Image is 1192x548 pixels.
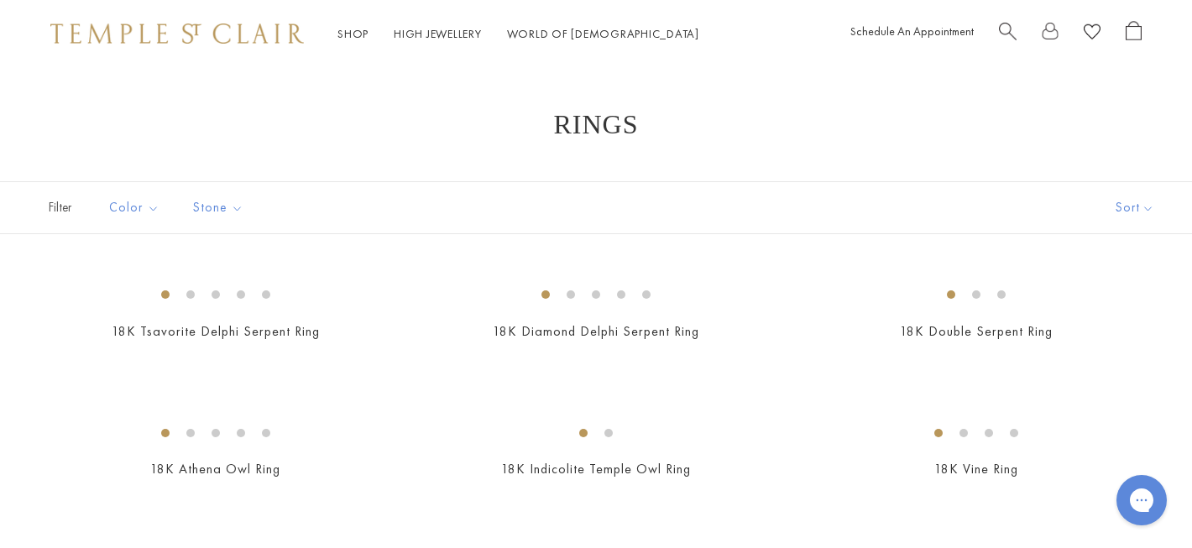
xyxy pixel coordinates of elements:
[101,197,172,218] span: Color
[1126,21,1142,47] a: Open Shopping Bag
[180,189,256,227] button: Stone
[507,26,699,41] a: World of [DEMOGRAPHIC_DATA]World of [DEMOGRAPHIC_DATA]
[1078,182,1192,233] button: Show sort by
[999,21,1017,47] a: Search
[97,189,172,227] button: Color
[493,322,699,340] a: 18K Diamond Delphi Serpent Ring
[1108,469,1175,531] iframe: Gorgias live chat messenger
[67,109,1125,139] h1: Rings
[501,460,691,478] a: 18K Indicolite Temple Owl Ring
[337,23,699,44] nav: Main navigation
[150,460,280,478] a: 18K Athena Owl Ring
[337,26,369,41] a: ShopShop
[850,23,974,39] a: Schedule An Appointment
[934,460,1018,478] a: 18K Vine Ring
[50,23,304,44] img: Temple St. Clair
[112,322,320,340] a: 18K Tsavorite Delphi Serpent Ring
[900,322,1053,340] a: 18K Double Serpent Ring
[185,197,256,218] span: Stone
[394,26,482,41] a: High JewelleryHigh Jewellery
[1084,21,1101,47] a: View Wishlist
